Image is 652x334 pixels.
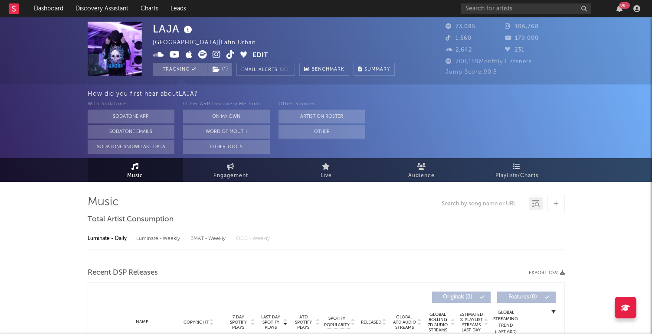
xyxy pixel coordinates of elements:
button: Other Tools [183,140,270,154]
div: BMAT - Weekly [190,231,227,246]
button: Originals(0) [432,292,491,303]
div: 99 + [619,2,630,9]
span: Last Day Spotify Plays [259,315,282,330]
button: Tracking [153,63,207,76]
span: 700,159 Monthly Listeners [446,59,532,65]
div: Other Sources [278,99,365,110]
a: Music [88,158,183,182]
span: Global Rolling 7D Audio Streams [426,312,450,333]
span: Originals ( 0 ) [438,295,478,300]
div: LAJA [153,22,194,36]
button: Other [278,125,365,139]
span: Spotify Popularity [324,315,350,328]
button: Email AlertsOff [236,63,295,76]
span: 2,642 [446,47,472,53]
div: With Sodatone [88,99,174,110]
input: Search by song name or URL [437,201,529,208]
span: 179,000 [505,36,539,41]
button: Sodatone Snowflake Data [88,140,174,154]
span: Released [361,320,381,325]
div: Luminate - Daily [88,231,128,246]
span: Total Artist Consumption [88,214,174,225]
span: 106,768 [505,24,539,29]
button: Export CSV [529,270,565,276]
span: Benchmark [311,65,344,75]
div: Luminate - Weekly [136,231,182,246]
button: Edit [252,50,268,61]
button: Features(0) [497,292,556,303]
div: Other A&R Discovery Methods [183,99,270,110]
span: Global ATD Audio Streams [393,315,416,330]
button: 99+ [616,5,623,12]
span: ( 1 ) [207,63,233,76]
a: Live [278,158,374,182]
a: Playlists/Charts [469,158,565,182]
span: Music [127,171,143,181]
span: Engagement [213,171,248,181]
span: 73,085 [446,24,475,29]
button: Summary [354,63,395,76]
span: ATD Spotify Plays [292,315,315,330]
span: Estimated % Playlist Streams Last Day [459,312,483,333]
a: Engagement [183,158,278,182]
button: Sodatone App [88,110,174,123]
span: 231 [505,47,524,53]
span: Recent DSP Releases [88,268,158,278]
span: Summary [364,67,390,72]
div: [GEOGRAPHIC_DATA] | Latin Urban [153,38,266,48]
span: 7 Day Spotify Plays [227,315,250,330]
em: Off [280,68,290,72]
span: Jump Score: 90.8 [446,69,497,75]
div: Name [114,319,171,325]
button: Word Of Mouth [183,125,270,139]
button: Artist on Roster [278,110,365,123]
span: Playlists/Charts [495,171,538,181]
span: Copyright [183,320,209,325]
button: (1) [207,63,232,76]
button: Sodatone Emails [88,125,174,139]
span: Features ( 0 ) [503,295,543,300]
span: 1,560 [446,36,472,41]
a: Benchmark [299,63,349,76]
a: Audience [374,158,469,182]
span: Audience [408,171,435,181]
button: On My Own [183,110,270,123]
span: Live [321,171,332,181]
input: Search for artists [461,3,591,14]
